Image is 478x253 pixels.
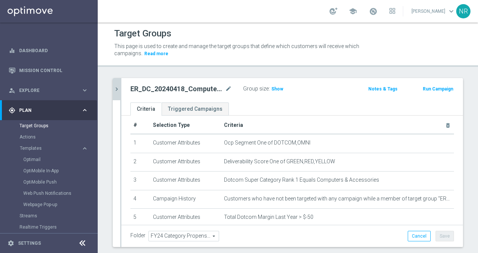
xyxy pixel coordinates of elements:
i: settings [8,240,14,247]
span: school [349,7,357,15]
a: Streams [20,213,78,219]
label: Folder [130,232,145,239]
div: Mission Control [9,60,88,80]
a: Criteria [130,102,162,116]
td: 2 [130,153,150,172]
td: 1 [130,134,150,153]
a: Settings [18,241,41,245]
div: Streams [20,210,97,221]
span: keyboard_arrow_down [447,7,455,15]
i: gps_fixed [9,107,15,114]
td: 4 [130,190,150,209]
button: Cancel [408,231,431,241]
th: # [130,117,150,134]
a: Triggered Campaigns [162,102,229,116]
div: OptiMobile Push [23,176,97,188]
div: Dashboard [9,41,88,60]
h1: Target Groups [114,28,171,39]
a: Optimail [23,157,78,163]
i: keyboard_arrow_right [81,87,88,94]
button: Run Campaign [422,85,454,93]
i: delete_forever [445,122,451,128]
a: OptiMobile In-App [23,168,78,174]
div: Webpage Pop-up [23,199,97,210]
a: Web Push Notifications [23,190,78,196]
div: Templates [20,143,97,210]
a: Actions [20,134,78,140]
label: : [269,86,270,92]
div: Actions [20,131,97,143]
div: Optimail [23,154,97,165]
a: [PERSON_NAME]keyboard_arrow_down [411,6,456,17]
i: keyboard_arrow_right [81,145,88,152]
a: Mission Control [19,60,88,80]
button: Mission Control [8,68,89,74]
td: 3 [130,172,150,190]
div: Plan [9,107,81,114]
a: Target Groups [20,123,78,129]
div: Target Groups [20,120,97,131]
div: Realtime Triggers [20,221,97,233]
span: Criteria [224,122,243,128]
td: Customer Attributes [150,172,221,190]
button: Templates keyboard_arrow_right [20,145,89,151]
i: chevron_right [113,86,120,93]
div: NR [456,4,470,18]
i: mode_edit [225,84,232,93]
i: equalizer [9,47,15,54]
a: Dashboard [19,41,88,60]
i: keyboard_arrow_right [81,107,88,114]
button: equalizer Dashboard [8,48,89,54]
span: Show [271,86,283,92]
td: 5 [130,209,150,227]
button: Notes & Tags [368,85,398,93]
th: Selection Type [150,117,221,134]
td: Campaign History [150,190,221,209]
div: Web Push Notifications [23,188,97,199]
button: chevron_right [113,78,120,100]
span: Ocp Segment One of DOTCOM,OMNI [224,140,310,146]
div: Explore [9,87,81,94]
span: Deliverability Score One of GREEN,RED,YELLOW [224,158,335,165]
a: Realtime Triggers [20,224,78,230]
button: gps_fixed Plan keyboard_arrow_right [8,107,89,113]
a: Webpage Pop-up [23,202,78,208]
div: Templates [20,146,81,151]
td: Customer Attributes [150,209,221,227]
h2: ER_DC_20240418_Computers_CatPropensity [130,84,224,93]
a: OptiMobile Push [23,179,78,185]
span: Dotcom Super Category Rank 1 Equals Computers & Accessories [224,177,379,183]
td: Customer Attributes [150,153,221,172]
label: Group size [243,86,269,92]
span: This page is used to create and manage the target groups that define which customers will receive... [114,43,359,56]
button: Read more [144,50,169,58]
div: OptiMobile In-App [23,165,97,176]
button: Save [436,231,454,241]
span: Customers who have not been targeted with any campaign while a member of target group "ER_DC_2024... [224,196,451,202]
span: Explore [19,88,81,93]
span: Total Dotcom Margin Last Year > $-50 [224,214,313,220]
span: Plan [19,108,81,113]
span: Templates [20,146,74,151]
td: Customer Attributes [150,134,221,153]
button: person_search Explore keyboard_arrow_right [8,87,89,93]
i: person_search [9,87,15,94]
